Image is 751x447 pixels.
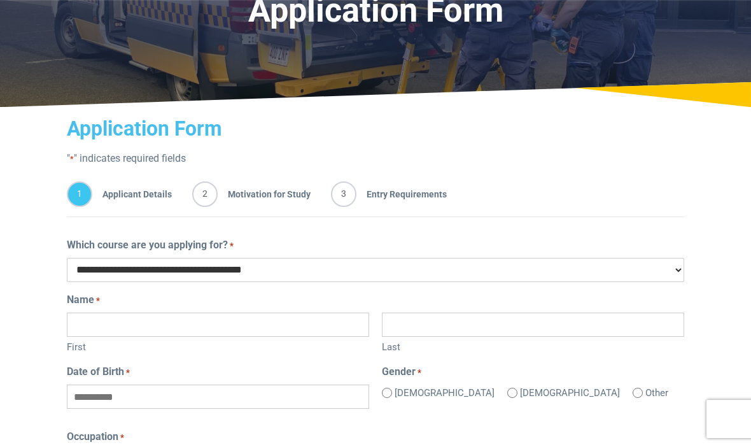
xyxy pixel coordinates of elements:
p: " " indicates required fields [67,151,684,166]
label: Other [645,386,668,401]
label: Occupation [67,429,124,444]
span: Applicant Details [92,181,172,207]
label: Last [382,337,684,355]
legend: Gender [382,364,684,380]
span: 1 [67,181,92,207]
label: [DEMOGRAPHIC_DATA] [395,386,495,401]
span: 2 [192,181,218,207]
label: [DEMOGRAPHIC_DATA] [520,386,620,401]
label: Date of Birth [67,364,130,380]
span: 3 [331,181,356,207]
legend: Name [67,292,684,308]
span: Motivation for Study [218,181,311,207]
label: First [67,337,369,355]
span: Entry Requirements [356,181,447,207]
label: Which course are you applying for? [67,238,234,253]
h2: Application Form [67,117,684,141]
